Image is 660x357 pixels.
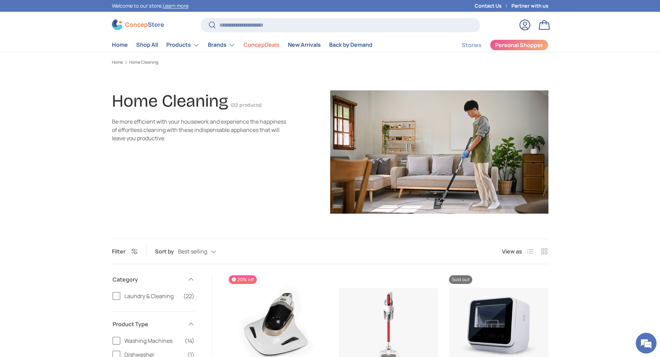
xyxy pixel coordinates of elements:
a: Home [112,38,128,52]
label: Sort by [155,247,178,256]
a: Home [112,60,123,64]
a: Home Cleaning [129,60,158,64]
a: Back by Demand [329,38,372,52]
span: Product Type [113,320,183,328]
img: ConcepStore [112,19,164,30]
span: View as [502,247,522,256]
a: Partner with us [511,2,548,10]
nav: Secondary [445,38,548,52]
button: Filter [112,248,138,255]
div: Be more efficient with your housework and experience the happiness of effortless cleaning with th... [112,117,291,142]
a: Personal Shopper [490,39,548,51]
span: Best selling [178,248,207,255]
summary: Category [113,267,194,292]
span: Category [113,275,183,284]
span: (22 products) [231,102,262,108]
summary: Products [162,38,204,52]
a: Learn more [163,2,188,9]
h1: Home Cleaning [112,91,228,111]
span: Filter [112,248,125,255]
span: 20% off [229,275,257,284]
img: Home Cleaning [330,90,548,214]
span: (22) [183,292,194,300]
span: Sold out [449,275,472,284]
span: (14) [185,337,194,345]
summary: Brands [204,38,239,52]
nav: Breadcrumbs [112,59,548,65]
a: Shop All [136,38,158,52]
span: Washing Machines [124,337,181,345]
a: New Arrivals [288,38,321,52]
a: Stories [462,38,482,52]
a: ConcepDeals [244,38,280,52]
summary: Product Type [113,312,194,337]
button: Best selling [178,246,230,258]
p: Welcome to our store. [112,2,188,10]
nav: Primary [112,38,372,52]
a: Contact Us [475,2,511,10]
span: Laundry & Cleaning [124,292,179,300]
span: Personal Shopper [495,42,543,48]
